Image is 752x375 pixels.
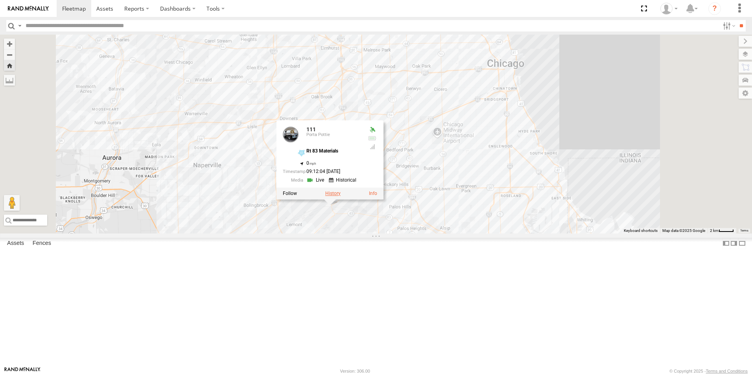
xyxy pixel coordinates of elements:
[669,369,748,373] div: © Copyright 2025 -
[720,20,737,31] label: Search Filter Options
[658,3,680,15] div: Ed Pruneda
[730,238,738,249] label: Dock Summary Table to the Right
[738,238,746,249] label: Hide Summary Table
[710,228,719,233] span: 2 km
[283,169,361,175] div: Date/time of location update
[8,6,49,11] img: rand-logo.svg
[4,39,15,49] button: Zoom in
[306,176,326,184] a: View Live Media Streams
[368,144,377,150] div: GSM Signal = 4
[325,191,341,196] label: View Asset History
[306,127,316,133] a: 111
[368,135,377,142] div: No voltage information received from this device.
[306,161,316,166] span: 0
[306,133,361,138] div: Porta Pottie
[3,238,28,249] label: Assets
[4,75,15,86] label: Measure
[708,2,721,15] i: ?
[17,20,23,31] label: Search Query
[624,228,658,233] button: Keyboard shortcuts
[706,369,748,373] a: Terms and Conditions
[739,88,752,99] label: Map Settings
[4,60,15,71] button: Zoom Home
[368,127,377,133] div: Valid GPS Fix
[708,228,736,233] button: Map Scale: 2 km per 35 pixels
[283,127,299,143] a: View Asset Details
[662,228,705,233] span: Map data ©2025 Google
[4,195,20,211] button: Drag Pegman onto the map to open Street View
[722,238,730,249] label: Dock Summary Table to the Left
[4,49,15,60] button: Zoom out
[329,176,359,184] a: View Historical Media Streams
[4,367,41,375] a: Visit our Website
[369,191,377,196] a: View Asset Details
[306,149,361,154] div: Rt 83 Materials
[283,191,297,196] label: Realtime tracking of Asset
[740,229,748,232] a: Terms (opens in new tab)
[340,369,370,373] div: Version: 306.00
[29,238,55,249] label: Fences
